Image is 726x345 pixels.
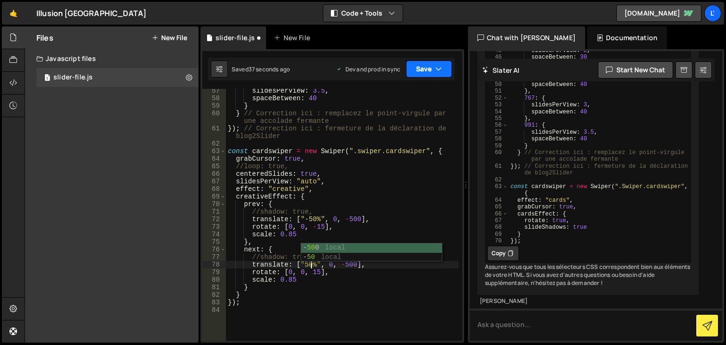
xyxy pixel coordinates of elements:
div: 37 seconds ago [249,65,290,73]
div: 75 [202,238,226,246]
div: 79 [202,268,226,276]
div: 69 [486,231,508,238]
div: 61 [486,163,508,177]
a: 🤙 [2,2,25,25]
span: 1 [44,75,50,82]
div: 56 [486,122,508,129]
div: 68 [486,224,508,231]
div: 68 [202,185,226,193]
div: 74 [202,231,226,238]
div: 62 [202,140,226,147]
button: Save [406,60,452,78]
div: Documentation [587,26,667,49]
div: 67 [202,178,226,185]
div: Illusion [GEOGRAPHIC_DATA] [36,8,147,19]
a: [DOMAIN_NAME] [616,5,701,22]
div: 65 [202,163,226,170]
div: 71 [202,208,226,216]
div: 82 [202,291,226,299]
div: 63 [202,147,226,155]
div: Javascript files [25,49,199,68]
div: 58 [486,136,508,142]
button: New File [152,34,187,42]
div: 72 [202,216,226,223]
div: 50 [486,81,508,88]
div: Saved [232,65,290,73]
div: Dev and prod in sync [336,65,400,73]
div: 65 [486,204,508,210]
div: 58 [202,95,226,102]
div: 62 [486,176,508,183]
div: 76 [202,246,226,253]
div: 57 [202,87,226,95]
div: 80 [202,276,226,284]
h2: Slater AI [482,66,520,75]
div: 61 [202,125,226,140]
div: 70 [202,200,226,208]
div: 16569/45286.js [36,68,199,87]
div: slider-file.js [216,33,255,43]
div: slider-file.js [53,73,93,82]
div: 46 [486,54,508,60]
div: 69 [202,193,226,200]
div: 84 [202,306,226,314]
div: 60 [202,110,226,125]
div: 51 [486,88,508,95]
div: 52 [486,95,508,102]
div: 45 [486,47,508,54]
button: Code + Tools [323,5,403,22]
div: 67 [486,217,508,224]
div: 81 [202,284,226,291]
a: L' [704,5,721,22]
h2: Files [36,33,53,43]
div: [PERSON_NAME] [480,297,696,305]
div: 78 [202,261,226,268]
div: 70 [486,238,508,244]
div: 54 [486,108,508,115]
div: 55 [486,115,508,122]
div: 59 [202,102,226,110]
div: Chat with [PERSON_NAME] [468,26,585,49]
div: 60 [486,149,508,163]
div: 66 [486,210,508,217]
div: 66 [202,170,226,178]
div: New File [274,33,313,43]
button: Start new chat [598,61,673,78]
div: 57 [486,129,508,136]
div: 63 [486,183,508,197]
div: 64 [202,155,226,163]
div: 64 [486,197,508,204]
div: 77 [202,253,226,261]
div: 73 [202,223,226,231]
div: 59 [486,142,508,149]
div: 53 [486,102,508,108]
button: Copy [487,246,519,261]
div: 83 [202,299,226,306]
